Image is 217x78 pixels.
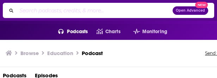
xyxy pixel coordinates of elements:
span: New [195,2,208,8]
button: open menu [125,26,167,37]
a: Browse [20,50,39,56]
div: Search podcasts, credits, & more... [3,3,214,18]
button: Open AdvancedNew [173,6,208,15]
span: Charts [105,27,120,37]
span: Open Advanced [176,9,205,12]
span: Podcasts [67,27,88,37]
h3: Podcast [82,50,103,56]
span: Monitoring [142,27,167,37]
button: open menu [50,26,88,37]
a: Charts [88,26,120,37]
input: Search podcasts, credits, & more... [17,5,173,16]
h1: Education [47,50,73,56]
